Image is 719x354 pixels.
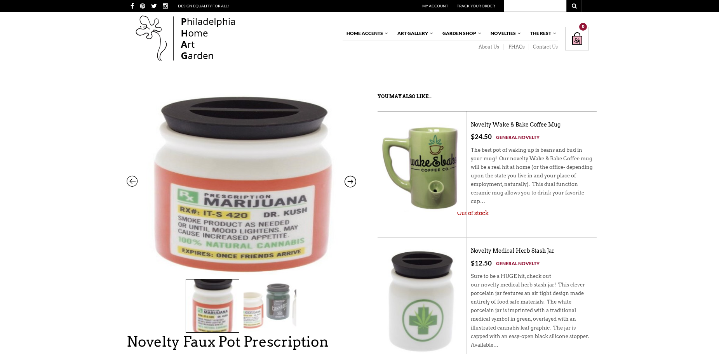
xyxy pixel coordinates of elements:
[496,259,540,267] a: General Novelty
[474,44,503,50] a: About Us
[393,27,434,40] a: Art Gallery
[471,132,492,141] bdi: 24.50
[457,3,495,8] a: Track Your Order
[378,94,432,99] strong: You may also like…
[526,27,557,40] a: The Rest
[343,27,389,40] a: Home Accents
[579,23,587,31] div: 0
[529,44,558,50] a: Contact Us
[457,210,593,217] p: Out of stock
[503,44,529,50] a: PHAQs
[471,259,475,267] span: $
[439,27,482,40] a: Garden Shop
[496,133,540,141] a: General Novelty
[471,141,593,214] div: The best pot of waking up is beans and bud in your mug! Our novelty Wake & Bake Coffee mug will b...
[422,3,448,8] a: My Account
[471,121,561,128] a: Novelty Wake & Bake Coffee Mug
[487,27,522,40] a: Novelties
[471,248,555,254] a: Novelty Medical Herb Stash Jar
[471,132,475,141] span: $
[471,259,492,267] bdi: 12.50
